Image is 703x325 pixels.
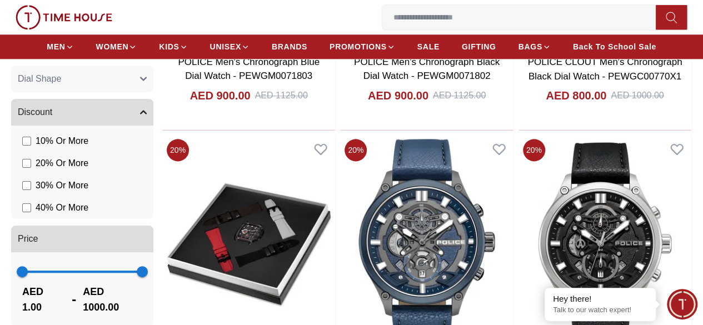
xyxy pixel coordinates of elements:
[190,88,251,103] h4: AED 900.00
[272,41,307,52] span: BRANDS
[210,41,241,52] span: UNISEX
[16,5,112,29] img: ...
[96,37,137,57] a: WOMEN
[36,134,88,148] span: 10 % Or More
[83,284,142,315] span: AED 1000.00
[523,139,545,161] span: 20 %
[22,137,31,146] input: 10% Or More
[167,139,189,161] span: 20 %
[36,201,88,214] span: 40 % Or More
[518,37,550,57] a: BAGS
[667,289,697,319] div: Chat Widget
[210,37,250,57] a: UNISEX
[546,88,606,103] h4: AED 800.00
[462,37,496,57] a: GIFTING
[11,66,153,92] button: Dial Shape
[518,41,542,52] span: BAGS
[22,159,31,168] input: 20% Or More
[345,139,367,161] span: 20 %
[553,306,647,315] p: Talk to our watch expert!
[65,291,83,308] span: -
[11,99,153,126] button: Discount
[36,157,88,170] span: 20 % Or More
[22,181,31,190] input: 30% Or More
[272,37,307,57] a: BRANDS
[417,37,440,57] a: SALE
[159,37,187,57] a: KIDS
[417,41,440,52] span: SALE
[573,41,656,52] span: Back To School Sale
[330,41,387,52] span: PROMOTIONS
[159,41,179,52] span: KIDS
[368,88,428,103] h4: AED 900.00
[433,89,486,102] div: AED 1125.00
[22,203,31,212] input: 40% Or More
[255,89,308,102] div: AED 1125.00
[573,37,656,57] a: Back To School Sale
[47,41,65,52] span: MEN
[18,72,61,86] span: Dial Shape
[553,293,647,304] div: Hey there!
[330,37,395,57] a: PROMOTIONS
[611,89,664,102] div: AED 1000.00
[462,41,496,52] span: GIFTING
[22,284,65,315] span: AED 1.00
[18,232,38,246] span: Price
[18,106,52,119] span: Discount
[11,226,153,252] button: Price
[47,37,73,57] a: MEN
[36,179,88,192] span: 30 % Or More
[96,41,129,52] span: WOMEN
[527,57,682,82] a: POLICE CLOUT Men's Chronograph Black Dial Watch - PEWGC00770X1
